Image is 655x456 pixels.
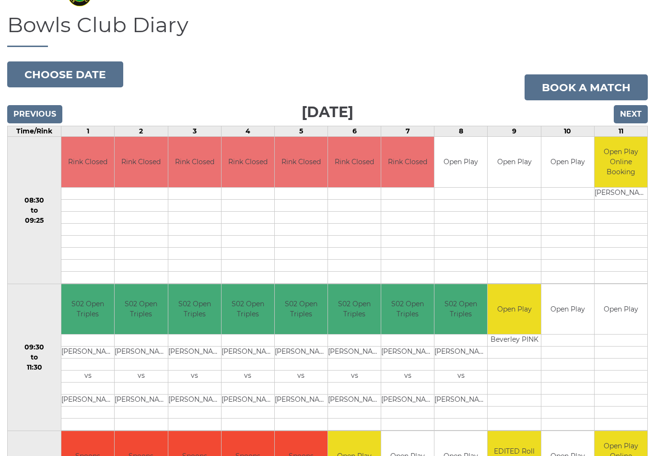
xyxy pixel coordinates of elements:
td: Rink Closed [222,137,274,188]
td: 10 [541,127,594,137]
td: vs [61,371,114,383]
td: Rink Closed [168,137,221,188]
td: 6 [328,127,381,137]
td: [PERSON_NAME] [222,395,274,407]
td: [PERSON_NAME] [275,347,327,359]
h1: Bowls Club Diary [7,13,648,48]
td: vs [328,371,381,383]
td: [PERSON_NAME] [222,347,274,359]
td: vs [168,371,221,383]
td: 11 [594,127,647,137]
td: [PERSON_NAME] [168,395,221,407]
td: [PERSON_NAME] [115,347,167,359]
td: 09:30 to 11:30 [8,284,61,432]
td: Rink Closed [328,137,381,188]
td: vs [222,371,274,383]
td: Open Play [488,285,540,335]
td: 8 [434,127,488,137]
td: [PERSON_NAME] [381,347,434,359]
td: Time/Rink [8,127,61,137]
td: S02 Open Triples [61,285,114,335]
input: Previous [7,106,62,124]
td: [PERSON_NAME] [595,188,647,200]
td: Beverley PINK [488,335,540,347]
td: [PERSON_NAME] [61,395,114,407]
td: [PERSON_NAME] [434,395,487,407]
td: 3 [168,127,221,137]
td: Rink Closed [381,137,434,188]
td: S02 Open Triples [434,285,487,335]
td: [PERSON_NAME] [328,395,381,407]
td: Open Play Online Booking [595,137,647,188]
td: S02 Open Triples [328,285,381,335]
td: S02 Open Triples [168,285,221,335]
td: [PERSON_NAME] [328,347,381,359]
td: vs [381,371,434,383]
td: 4 [221,127,274,137]
td: S02 Open Triples [115,285,167,335]
td: [PERSON_NAME] [381,395,434,407]
td: [PERSON_NAME] [275,395,327,407]
td: 08:30 to 09:25 [8,137,61,285]
td: Open Play [541,137,594,188]
td: Open Play [541,285,594,335]
td: 2 [115,127,168,137]
td: Rink Closed [115,137,167,188]
td: Rink Closed [61,137,114,188]
td: [PERSON_NAME] [434,347,487,359]
td: vs [115,371,167,383]
td: Open Play [595,285,647,335]
button: Choose date [7,62,123,88]
td: 5 [274,127,327,137]
td: Open Play [488,137,540,188]
td: [PERSON_NAME] [168,347,221,359]
td: 9 [488,127,541,137]
td: S02 Open Triples [222,285,274,335]
a: Book a match [525,75,648,101]
td: [PERSON_NAME] [61,347,114,359]
td: vs [275,371,327,383]
td: Open Play [434,137,487,188]
td: [PERSON_NAME] [115,395,167,407]
input: Next [614,106,648,124]
td: Rink Closed [275,137,327,188]
td: vs [434,371,487,383]
td: 7 [381,127,434,137]
td: 1 [61,127,115,137]
td: S02 Open Triples [381,285,434,335]
td: S02 Open Triples [275,285,327,335]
